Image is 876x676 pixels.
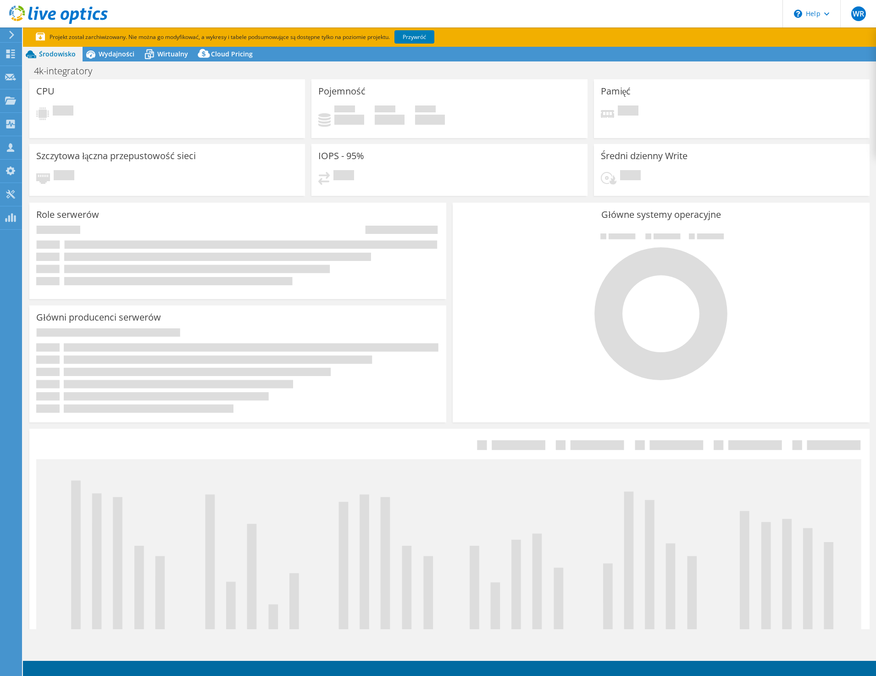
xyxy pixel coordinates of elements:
[36,32,485,42] p: Projekt został zarchiwizowany. Nie można go modyfikować, a wykresy i tabele podsumowujące są dost...
[415,105,436,115] span: Łącznie
[318,151,364,161] h3: IOPS - 95%
[36,86,55,96] h3: CPU
[36,312,161,322] h3: Główni producenci serwerów
[601,86,631,96] h3: Pamięć
[415,115,445,125] h4: 0 GiB
[157,50,188,58] span: Wirtualny
[53,105,73,118] span: Oczekuje
[460,210,863,220] h3: Główne systemy operacyjne
[333,170,354,183] span: Oczekuje
[334,105,355,115] span: Użytkownik
[39,50,76,58] span: Środowisko
[794,10,802,18] svg: \n
[620,170,641,183] span: Oczekuje
[334,115,364,125] h4: 0 GiB
[394,30,434,44] a: Przywróć
[318,86,366,96] h3: Pojemność
[618,105,638,118] span: Oczekuje
[36,210,99,220] h3: Role serwerów
[375,105,395,115] span: Wolne
[99,50,134,58] span: Wydajności
[375,115,405,125] h4: 0 GiB
[851,6,866,21] span: WR
[30,66,106,76] h1: 4k-integratory
[211,50,253,58] span: Cloud Pricing
[54,170,74,183] span: Oczekuje
[601,151,687,161] h3: Średni dzienny Write
[36,151,196,161] h3: Szczytowa łączna przepustowość sieci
